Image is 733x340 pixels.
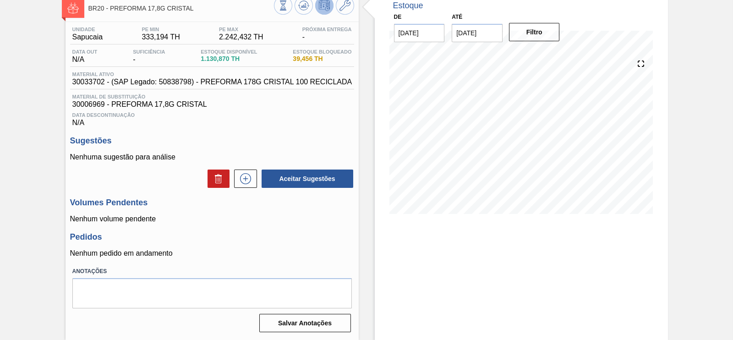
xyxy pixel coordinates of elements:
[201,55,257,62] span: 1.130,870 TH
[70,249,354,258] p: Nenhum pedido em andamento
[219,27,263,32] span: PE MAX
[509,23,560,41] button: Filtro
[72,100,352,109] span: 30006969 - PREFORMA 17,8G CRISTAL
[70,232,354,242] h3: Pedidos
[203,170,230,188] div: Excluir Sugestões
[70,198,354,208] h3: Volumes Pendentes
[131,49,167,64] div: -
[302,27,352,32] span: Próxima Entrega
[72,112,352,118] span: Data Descontinuação
[219,33,263,41] span: 2.242,432 TH
[72,71,352,77] span: Material ativo
[452,14,462,20] label: Até
[72,33,103,41] span: Sapucaia
[70,49,100,64] div: N/A
[393,1,423,11] div: Estoque
[142,27,180,32] span: PE MIN
[293,49,351,55] span: Estoque Bloqueado
[70,215,354,223] p: Nenhum volume pendente
[70,109,354,127] div: N/A
[88,5,274,12] span: BR20 - PREFORMA 17,8G CRISTAL
[259,314,351,332] button: Salvar Anotações
[72,265,352,278] label: Anotações
[67,2,79,14] img: Ícone
[262,170,353,188] button: Aceitar Sugestões
[394,24,445,42] input: dd/mm/yyyy
[300,27,354,41] div: -
[142,33,180,41] span: 333,194 TH
[133,49,165,55] span: Suficiência
[201,49,257,55] span: Estoque Disponível
[72,27,103,32] span: Unidade
[257,169,354,189] div: Aceitar Sugestões
[72,94,352,99] span: Material de Substituição
[72,49,98,55] span: Data out
[70,136,354,146] h3: Sugestões
[70,153,354,161] p: Nenhuma sugestão para análise
[452,24,503,42] input: dd/mm/yyyy
[394,14,402,20] label: De
[230,170,257,188] div: Nova sugestão
[293,55,351,62] span: 39,456 TH
[72,78,352,86] span: 30033702 - (SAP Legado: 50838798) - PREFORMA 178G CRISTAL 100 RECICLADA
